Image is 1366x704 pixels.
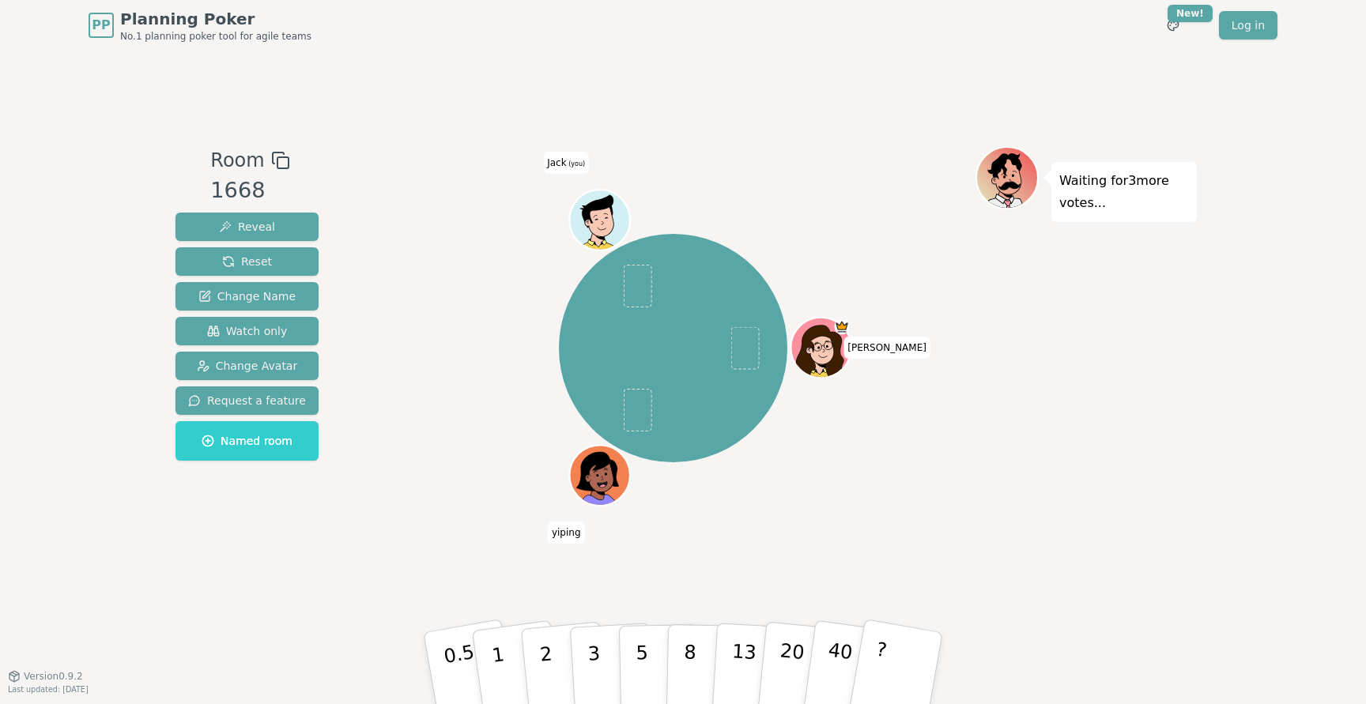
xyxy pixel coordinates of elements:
[92,16,110,35] span: PP
[175,352,319,380] button: Change Avatar
[175,386,319,415] button: Request a feature
[219,219,275,235] span: Reveal
[834,319,849,334] span: Zach is the host
[207,323,288,339] span: Watch only
[175,282,319,311] button: Change Name
[175,247,319,276] button: Reset
[202,433,292,449] span: Named room
[8,670,83,683] button: Version0.9.2
[197,358,298,374] span: Change Avatar
[210,146,264,175] span: Room
[1059,170,1189,214] p: Waiting for 3 more votes...
[1168,5,1213,22] div: New!
[120,8,311,30] span: Planning Poker
[198,288,296,304] span: Change Name
[8,685,89,694] span: Last updated: [DATE]
[120,30,311,43] span: No.1 planning poker tool for agile teams
[222,254,272,269] span: Reset
[188,393,306,408] span: Request a feature
[210,175,289,207] div: 1668
[175,317,319,345] button: Watch only
[89,8,311,43] a: PPPlanning PokerNo.1 planning poker tool for agile teams
[548,521,585,544] span: Click to change your name
[1219,11,1277,40] a: Log in
[543,152,589,174] span: Click to change your name
[175,421,319,461] button: Named room
[24,670,83,683] span: Version 0.9.2
[567,160,586,168] span: (you)
[175,213,319,241] button: Reveal
[571,191,628,248] button: Click to change your avatar
[843,337,930,359] span: Click to change your name
[1159,11,1187,40] button: New!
